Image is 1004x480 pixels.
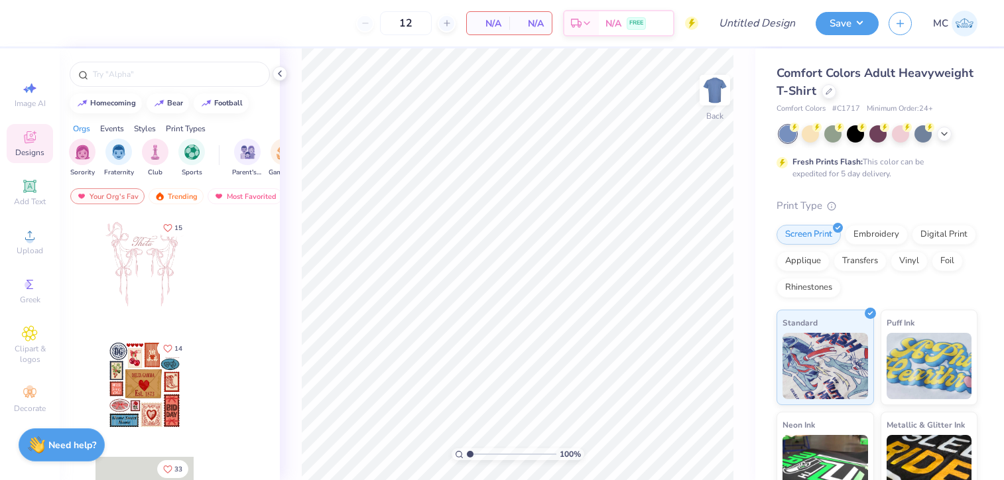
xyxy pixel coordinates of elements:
[167,99,183,107] div: bear
[70,93,142,113] button: homecoming
[157,219,188,237] button: Like
[69,139,95,178] button: filter button
[845,225,908,245] div: Embroidery
[77,99,88,107] img: trend_line.gif
[149,188,204,204] div: Trending
[178,139,205,178] div: filter for Sports
[174,345,182,352] span: 14
[952,11,977,36] img: Michele Cieluch
[832,103,860,115] span: # C1717
[104,139,134,178] div: filter for Fraternity
[208,188,282,204] div: Most Favorited
[73,123,90,135] div: Orgs
[90,99,136,107] div: homecoming
[154,99,164,107] img: trend_line.gif
[792,156,863,167] strong: Fresh Prints Flash:
[100,123,124,135] div: Events
[867,103,933,115] span: Minimum Order: 24 +
[76,192,87,201] img: most_fav.gif
[194,93,249,113] button: football
[777,225,841,245] div: Screen Print
[157,339,188,357] button: Like
[147,93,189,113] button: bear
[706,110,723,122] div: Back
[20,294,40,305] span: Greek
[178,139,205,178] button: filter button
[75,145,90,160] img: Sorority Image
[214,99,243,107] div: football
[629,19,643,28] span: FREE
[702,77,728,103] img: Back
[214,192,224,201] img: most_fav.gif
[269,139,299,178] button: filter button
[475,17,501,30] span: N/A
[15,147,44,158] span: Designs
[104,168,134,178] span: Fraternity
[792,156,956,180] div: This color can be expedited for 5 day delivery.
[560,448,581,460] span: 100 %
[174,225,182,231] span: 15
[887,333,972,399] img: Puff Ink
[816,12,879,35] button: Save
[912,225,976,245] div: Digital Print
[148,168,162,178] span: Club
[777,198,977,213] div: Print Type
[134,123,156,135] div: Styles
[15,98,46,109] span: Image AI
[240,145,255,160] img: Parent's Weekend Image
[92,68,261,81] input: Try "Alpha"
[7,343,53,365] span: Clipart & logos
[69,139,95,178] div: filter for Sorority
[777,278,841,298] div: Rhinestones
[887,418,965,432] span: Metallic & Glitter Ink
[269,168,299,178] span: Game Day
[14,403,46,414] span: Decorate
[17,245,43,256] span: Upload
[184,145,200,160] img: Sports Image
[142,139,168,178] div: filter for Club
[269,139,299,178] div: filter for Game Day
[14,196,46,207] span: Add Text
[777,103,826,115] span: Comfort Colors
[777,251,830,271] div: Applique
[70,188,145,204] div: Your Org's Fav
[932,251,963,271] div: Foil
[48,439,96,451] strong: Need help?
[834,251,887,271] div: Transfers
[380,11,432,35] input: – –
[142,139,168,178] button: filter button
[201,99,212,107] img: trend_line.gif
[70,168,95,178] span: Sorority
[783,333,868,399] img: Standard
[605,17,621,30] span: N/A
[783,418,815,432] span: Neon Ink
[166,123,206,135] div: Print Types
[232,168,263,178] span: Parent's Weekend
[708,10,806,36] input: Untitled Design
[933,11,977,36] a: MC
[232,139,263,178] button: filter button
[933,16,948,31] span: MC
[111,145,126,160] img: Fraternity Image
[174,466,182,473] span: 33
[277,145,292,160] img: Game Day Image
[182,168,202,178] span: Sports
[887,316,914,330] span: Puff Ink
[517,17,544,30] span: N/A
[777,65,973,99] span: Comfort Colors Adult Heavyweight T-Shirt
[891,251,928,271] div: Vinyl
[104,139,134,178] button: filter button
[232,139,263,178] div: filter for Parent's Weekend
[157,460,188,478] button: Like
[783,316,818,330] span: Standard
[148,145,162,160] img: Club Image
[155,192,165,201] img: trending.gif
